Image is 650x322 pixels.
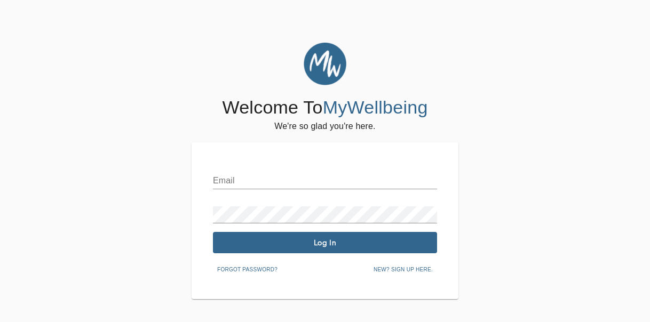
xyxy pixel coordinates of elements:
a: Forgot password? [213,264,282,273]
button: New? Sign up here. [369,262,437,278]
span: New? Sign up here. [374,265,433,275]
button: Log In [213,232,437,253]
h4: Welcome To [222,96,427,119]
img: MyWellbeing [304,43,346,85]
button: Forgot password? [213,262,282,278]
span: Log In [217,238,433,248]
h6: We're so glad you're here. [274,119,375,134]
span: Forgot password? [217,265,278,275]
span: MyWellbeing [323,97,428,117]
